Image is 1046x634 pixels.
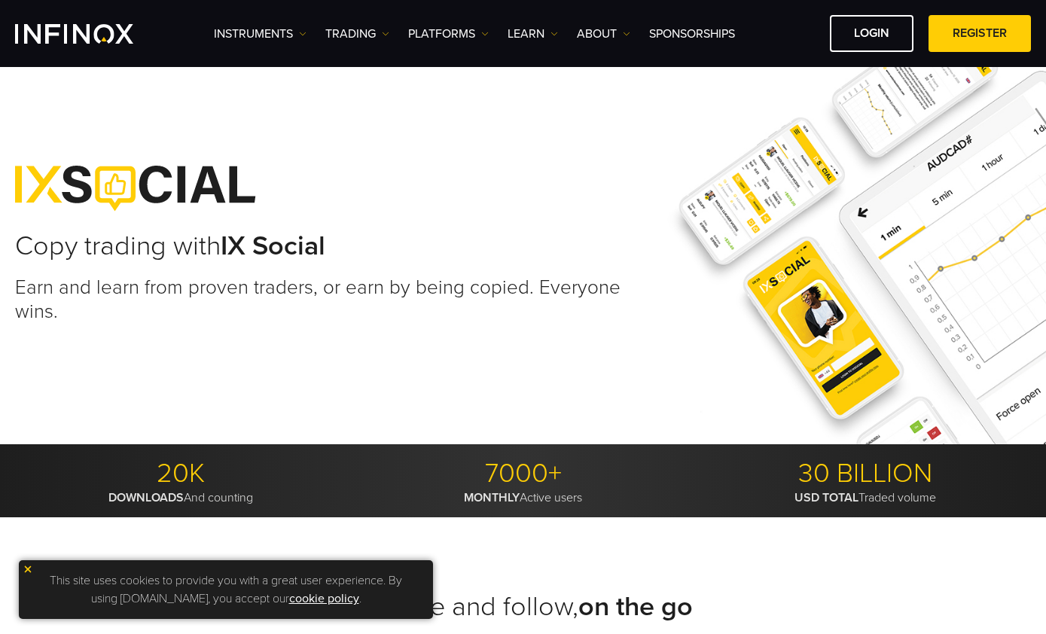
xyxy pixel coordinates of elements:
strong: MONTHLY [464,490,520,505]
a: cookie policy [289,591,359,606]
a: PLATFORMS [408,25,489,43]
strong: DOWNLOADS [108,490,184,505]
strong: IX Social [221,230,325,262]
a: REGISTER [929,15,1031,52]
p: 20K [15,457,346,490]
p: 30 BILLION [700,457,1031,490]
a: Instruments [214,25,306,43]
a: LOGIN [830,15,913,52]
a: ABOUT [577,25,630,43]
h2: Choose and follow, [260,590,787,623]
a: INFINOX Logo [15,24,169,44]
p: This site uses cookies to provide you with a great user experience. By using [DOMAIN_NAME], you a... [26,568,425,611]
h3: Earn and learn from proven traders, or earn by being copied. Everyone wins. [15,276,634,323]
p: Traded volume [700,490,1031,505]
p: And counting [15,490,346,505]
p: 7000+ [358,457,689,490]
p: Active users [358,490,689,505]
a: TRADING [325,25,389,43]
img: yellow close icon [23,564,33,575]
a: Learn [508,25,558,43]
strong: on the go [578,590,693,623]
h2: Copy trading with [15,230,634,263]
strong: USD TOTAL [794,490,858,505]
a: SPONSORSHIPS [649,25,735,43]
